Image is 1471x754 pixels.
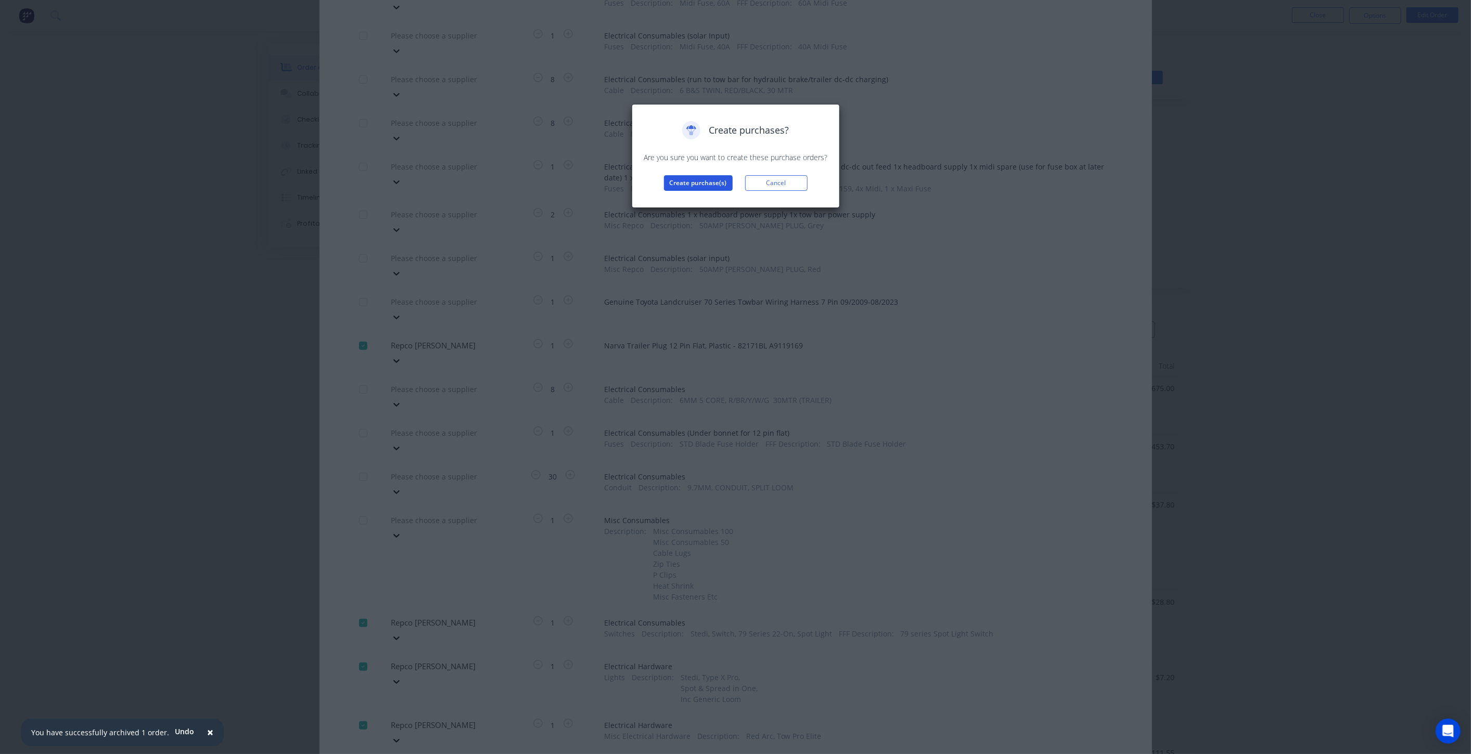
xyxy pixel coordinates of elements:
div: You have successfully archived 1 order. [31,727,169,738]
p: Are you sure you want to create these purchase orders? [643,152,829,163]
div: Open Intercom Messenger [1436,719,1461,744]
span: × [207,725,213,739]
button: Create purchase(s) [664,175,733,191]
span: Create purchases? [709,123,789,137]
button: Cancel [745,175,808,191]
button: Close [197,720,224,745]
button: Undo [169,724,200,739]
